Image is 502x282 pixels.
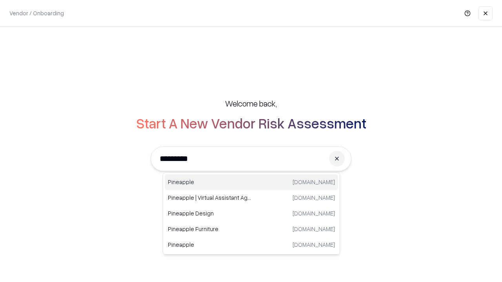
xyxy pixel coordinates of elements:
p: [DOMAIN_NAME] [293,225,335,233]
p: [DOMAIN_NAME] [293,178,335,186]
p: Pineapple [168,178,251,186]
p: [DOMAIN_NAME] [293,193,335,202]
p: [DOMAIN_NAME] [293,209,335,217]
p: Pineapple Design [168,209,251,217]
p: Pineapple | Virtual Assistant Agency [168,193,251,202]
p: Pineapple Furniture [168,225,251,233]
p: [DOMAIN_NAME] [293,240,335,249]
p: Pineapple [168,240,251,249]
div: Suggestions [163,172,340,255]
p: Vendor / Onboarding [9,9,64,17]
h5: Welcome back, [225,98,277,109]
h2: Start A New Vendor Risk Assessment [136,115,366,131]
